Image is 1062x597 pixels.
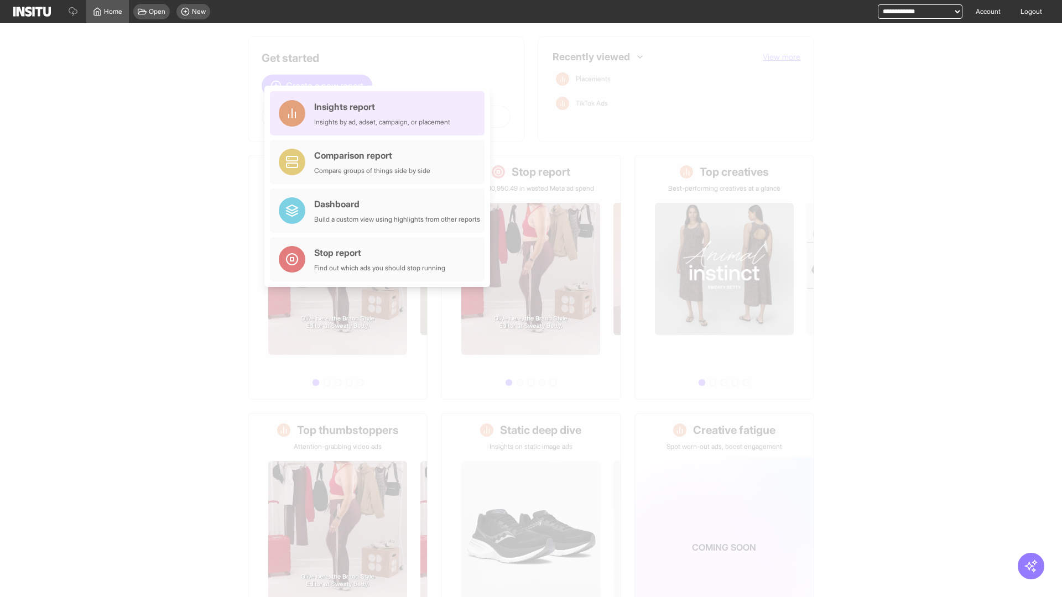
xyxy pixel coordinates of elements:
[314,100,450,113] div: Insights report
[314,264,445,273] div: Find out which ads you should stop running
[314,215,480,224] div: Build a custom view using highlights from other reports
[104,7,122,16] span: Home
[149,7,165,16] span: Open
[314,246,445,259] div: Stop report
[314,166,430,175] div: Compare groups of things side by side
[13,7,51,17] img: Logo
[192,7,206,16] span: New
[314,118,450,127] div: Insights by ad, adset, campaign, or placement
[314,197,480,211] div: Dashboard
[314,149,430,162] div: Comparison report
